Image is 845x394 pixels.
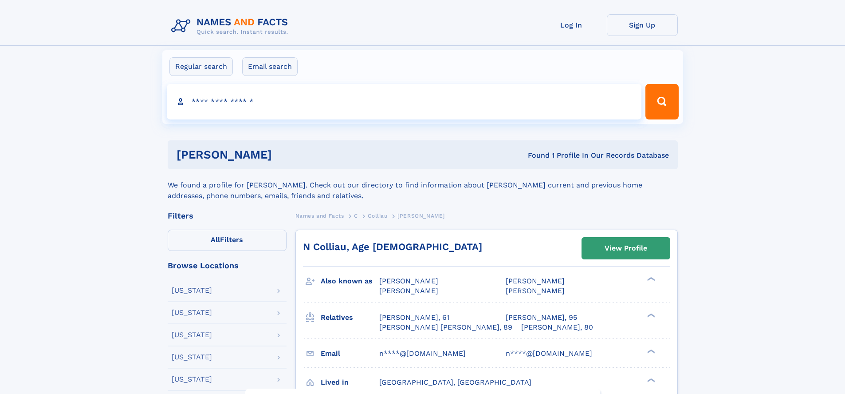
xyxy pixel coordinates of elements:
[168,230,287,251] label: Filters
[169,57,233,76] label: Regular search
[506,277,565,285] span: [PERSON_NAME]
[172,331,212,338] div: [US_STATE]
[177,149,400,160] h1: [PERSON_NAME]
[605,238,647,259] div: View Profile
[506,313,577,322] a: [PERSON_NAME], 95
[172,287,212,294] div: [US_STATE]
[645,276,656,282] div: ❯
[645,312,656,318] div: ❯
[168,169,678,201] div: We found a profile for [PERSON_NAME]. Check out our directory to find information about [PERSON_N...
[506,287,565,295] span: [PERSON_NAME]
[211,235,220,244] span: All
[645,377,656,383] div: ❯
[645,84,678,119] button: Search Button
[303,241,482,252] a: N Colliau, Age [DEMOGRAPHIC_DATA]
[168,14,295,38] img: Logo Names and Facts
[168,262,287,270] div: Browse Locations
[521,322,593,332] a: [PERSON_NAME], 80
[242,57,298,76] label: Email search
[379,277,438,285] span: [PERSON_NAME]
[582,238,670,259] a: View Profile
[321,310,379,325] h3: Relatives
[354,213,358,219] span: C
[168,212,287,220] div: Filters
[397,213,445,219] span: [PERSON_NAME]
[172,309,212,316] div: [US_STATE]
[379,322,512,332] a: [PERSON_NAME] [PERSON_NAME], 89
[379,313,449,322] a: [PERSON_NAME], 61
[536,14,607,36] a: Log In
[295,210,344,221] a: Names and Facts
[321,346,379,361] h3: Email
[172,354,212,361] div: [US_STATE]
[172,376,212,383] div: [US_STATE]
[379,378,531,386] span: [GEOGRAPHIC_DATA], [GEOGRAPHIC_DATA]
[321,274,379,289] h3: Also known as
[368,210,387,221] a: Colliau
[607,14,678,36] a: Sign Up
[400,151,669,160] div: Found 1 Profile In Our Records Database
[379,287,438,295] span: [PERSON_NAME]
[321,375,379,390] h3: Lived in
[167,84,642,119] input: search input
[645,348,656,354] div: ❯
[354,210,358,221] a: C
[368,213,387,219] span: Colliau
